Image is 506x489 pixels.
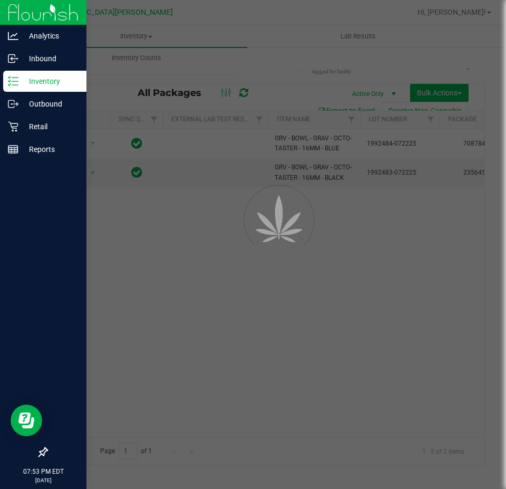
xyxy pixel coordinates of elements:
p: Inbound [18,52,82,65]
inline-svg: Outbound [8,99,18,109]
inline-svg: Analytics [8,31,18,41]
inline-svg: Inbound [8,53,18,64]
p: Reports [18,143,82,156]
p: 07:53 PM EDT [5,467,82,476]
iframe: Resource center [11,405,42,436]
p: [DATE] [5,476,82,484]
inline-svg: Inventory [8,76,18,87]
inline-svg: Retail [8,121,18,132]
p: Inventory [18,75,82,88]
p: Outbound [18,98,82,110]
p: Retail [18,120,82,133]
inline-svg: Reports [8,144,18,155]
p: Analytics [18,30,82,42]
